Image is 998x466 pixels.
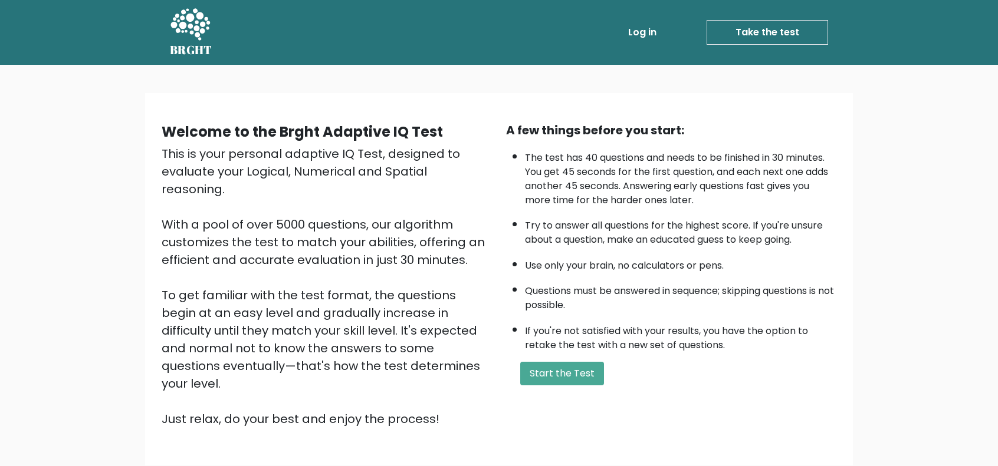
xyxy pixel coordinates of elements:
li: The test has 40 questions and needs to be finished in 30 minutes. You get 45 seconds for the firs... [525,145,836,207]
div: A few things before you start: [506,121,836,139]
a: Take the test [707,20,828,45]
b: Welcome to the Brght Adaptive IQ Test [162,122,443,141]
a: BRGHT [170,5,212,60]
a: Log in [623,21,661,44]
button: Start the Test [520,362,604,385]
li: Questions must be answered in sequence; skipping questions is not possible. [525,278,836,312]
li: Use only your brain, no calculators or pens. [525,253,836,273]
li: If you're not satisfied with your results, you have the option to retake the test with a new set ... [525,318,836,352]
li: Try to answer all questions for the highest score. If you're unsure about a question, make an edu... [525,213,836,247]
div: This is your personal adaptive IQ Test, designed to evaluate your Logical, Numerical and Spatial ... [162,145,492,428]
h5: BRGHT [170,43,212,57]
